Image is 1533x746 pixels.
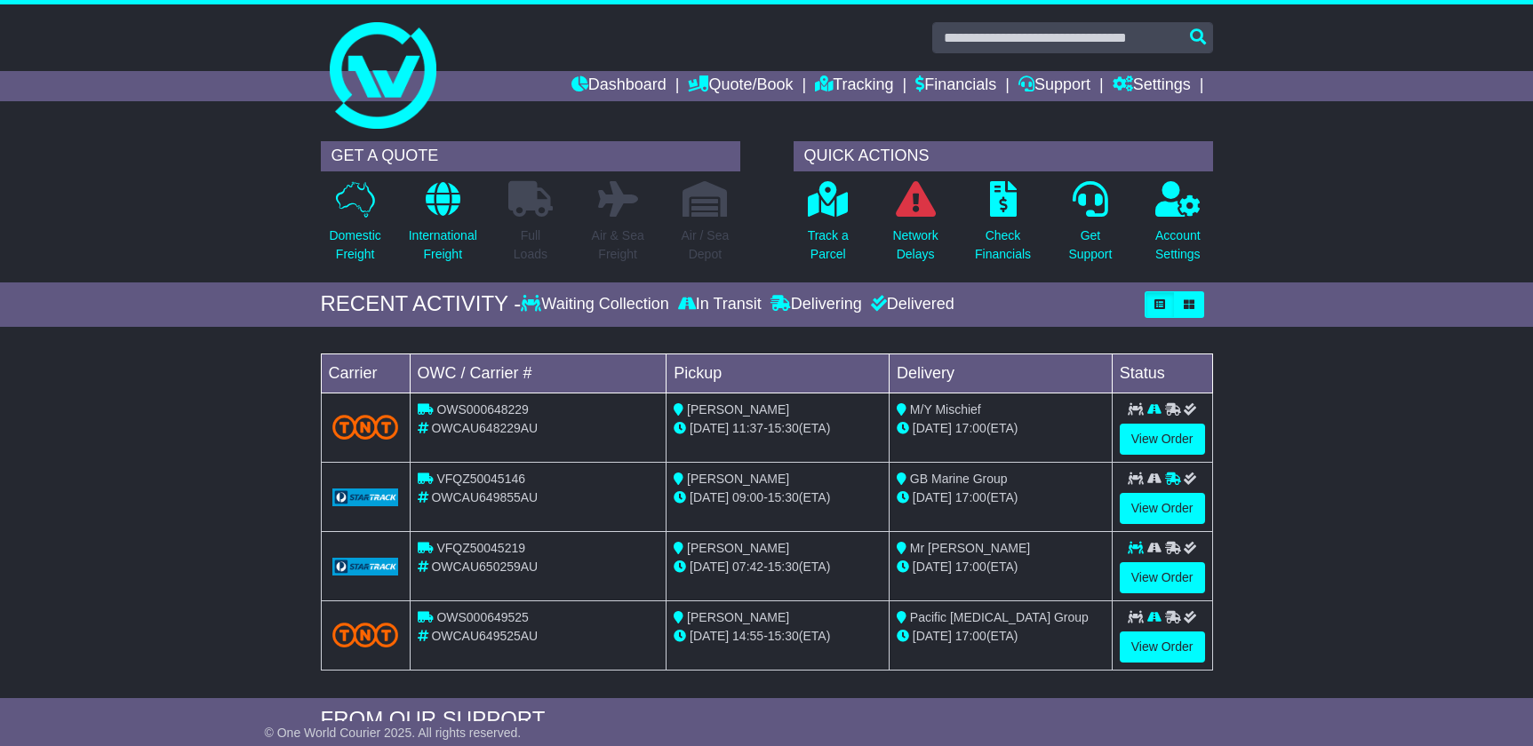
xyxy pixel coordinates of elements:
[674,295,766,314] div: In Transit
[674,488,882,507] div: - (ETA)
[889,353,1112,393] td: Delivery
[436,402,529,417] span: OWS000648229
[436,610,529,624] span: OWS000649525
[592,226,644,264] p: Air & Sea Freight
[766,295,866,314] div: Delivering
[768,421,799,435] span: 15:30
[915,71,996,101] a: Financials
[955,629,986,643] span: 17:00
[897,627,1105,646] div: (ETA)
[690,629,729,643] span: [DATE]
[571,71,667,101] a: Dashboard
[897,488,1105,507] div: (ETA)
[732,421,763,435] span: 11:37
[897,419,1105,438] div: (ETA)
[674,558,882,576] div: - (ETA)
[1068,226,1112,264] p: Get Support
[808,226,849,264] p: Track a Parcel
[674,419,882,438] div: - (ETA)
[910,610,1089,624] span: Pacific [MEDICAL_DATA] Group
[807,180,850,274] a: Track aParcel
[332,558,399,575] img: GetCarrierServiceLogo
[1120,424,1205,455] a: View Order
[913,559,952,574] span: [DATE]
[688,71,793,101] a: Quote/Book
[892,226,938,264] p: Network Delays
[794,141,1213,171] div: QUICK ACTIONS
[732,559,763,574] span: 07:42
[321,291,522,317] div: RECENT ACTIVITY -
[866,295,954,314] div: Delivered
[913,421,952,435] span: [DATE]
[332,415,399,439] img: TNT_Domestic.png
[1120,493,1205,524] a: View Order
[329,226,380,264] p: Domestic Freight
[690,421,729,435] span: [DATE]
[408,180,478,274] a: InternationalFreight
[910,402,981,417] span: M/Y Mischief
[1120,562,1205,593] a: View Order
[732,490,763,504] span: 09:00
[955,559,986,574] span: 17:00
[431,559,538,574] span: OWCAU650259AU
[955,490,986,504] span: 17:00
[521,295,673,314] div: Waiting Collection
[897,558,1105,576] div: (ETA)
[1113,71,1191,101] a: Settings
[768,559,799,574] span: 15:30
[955,421,986,435] span: 17:00
[1112,353,1212,393] td: Status
[436,472,525,486] span: VFQZ50045146
[410,353,667,393] td: OWC / Carrier #
[321,707,1213,733] div: FROM OUR SUPPORT
[332,623,399,647] img: TNT_Domestic.png
[436,541,525,555] span: VFQZ50045219
[682,226,730,264] p: Air / Sea Depot
[690,559,729,574] span: [DATE]
[431,629,538,643] span: OWCAU649525AU
[508,226,553,264] p: Full Loads
[1067,180,1113,274] a: GetSupport
[687,541,789,555] span: [PERSON_NAME]
[1155,226,1201,264] p: Account Settings
[321,353,410,393] td: Carrier
[265,726,522,740] span: © One World Courier 2025. All rights reserved.
[332,488,399,506] img: GetCarrierServiceLogo
[913,629,952,643] span: [DATE]
[768,629,799,643] span: 15:30
[431,490,538,504] span: OWCAU649855AU
[328,180,381,274] a: DomesticFreight
[321,141,740,171] div: GET A QUOTE
[1120,631,1205,663] a: View Order
[667,353,890,393] td: Pickup
[913,490,952,504] span: [DATE]
[815,71,893,101] a: Tracking
[974,180,1032,274] a: CheckFinancials
[687,402,789,417] span: [PERSON_NAME]
[1154,180,1202,274] a: AccountSettings
[674,627,882,646] div: - (ETA)
[1018,71,1090,101] a: Support
[409,226,477,264] p: International Freight
[431,421,538,435] span: OWCAU648229AU
[768,490,799,504] span: 15:30
[891,180,938,274] a: NetworkDelays
[687,610,789,624] span: [PERSON_NAME]
[910,541,1030,555] span: Mr [PERSON_NAME]
[690,490,729,504] span: [DATE]
[975,226,1031,264] p: Check Financials
[687,472,789,486] span: [PERSON_NAME]
[732,629,763,643] span: 14:55
[910,472,1008,486] span: GB Marine Group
